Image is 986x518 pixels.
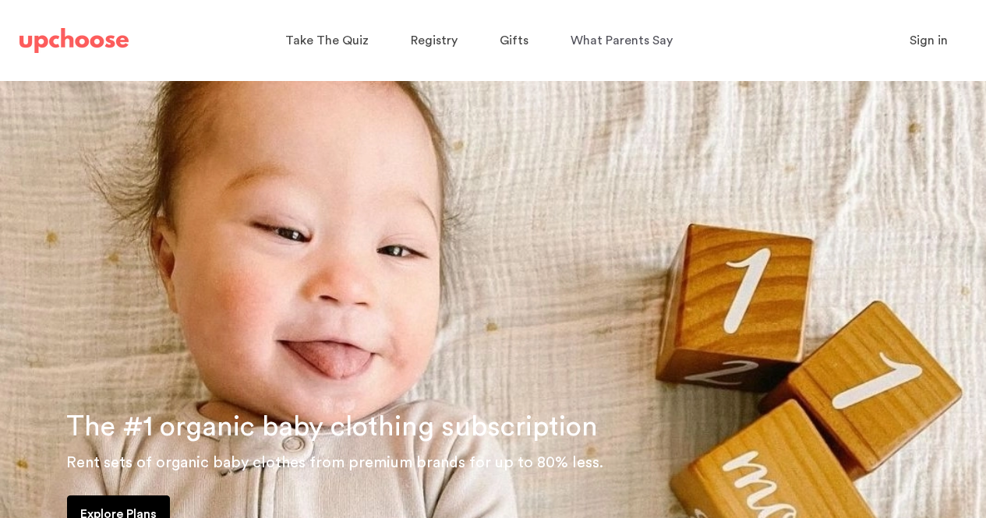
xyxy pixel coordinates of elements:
[19,28,129,53] img: UpChoose
[411,34,458,47] span: Registry
[500,34,528,47] span: Gifts
[66,450,967,475] p: Rent sets of organic baby clothes from premium brands for up to 80% less.
[890,25,967,56] button: Sign in
[910,34,948,47] span: Sign in
[66,413,598,441] span: The #1 organic baby clothing subscription
[19,25,129,57] a: UpChoose
[285,26,373,56] a: Take The Quiz
[411,26,462,56] a: Registry
[571,26,677,56] a: What Parents Say
[285,34,369,47] span: Take The Quiz
[500,26,533,56] a: Gifts
[571,34,673,47] span: What Parents Say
